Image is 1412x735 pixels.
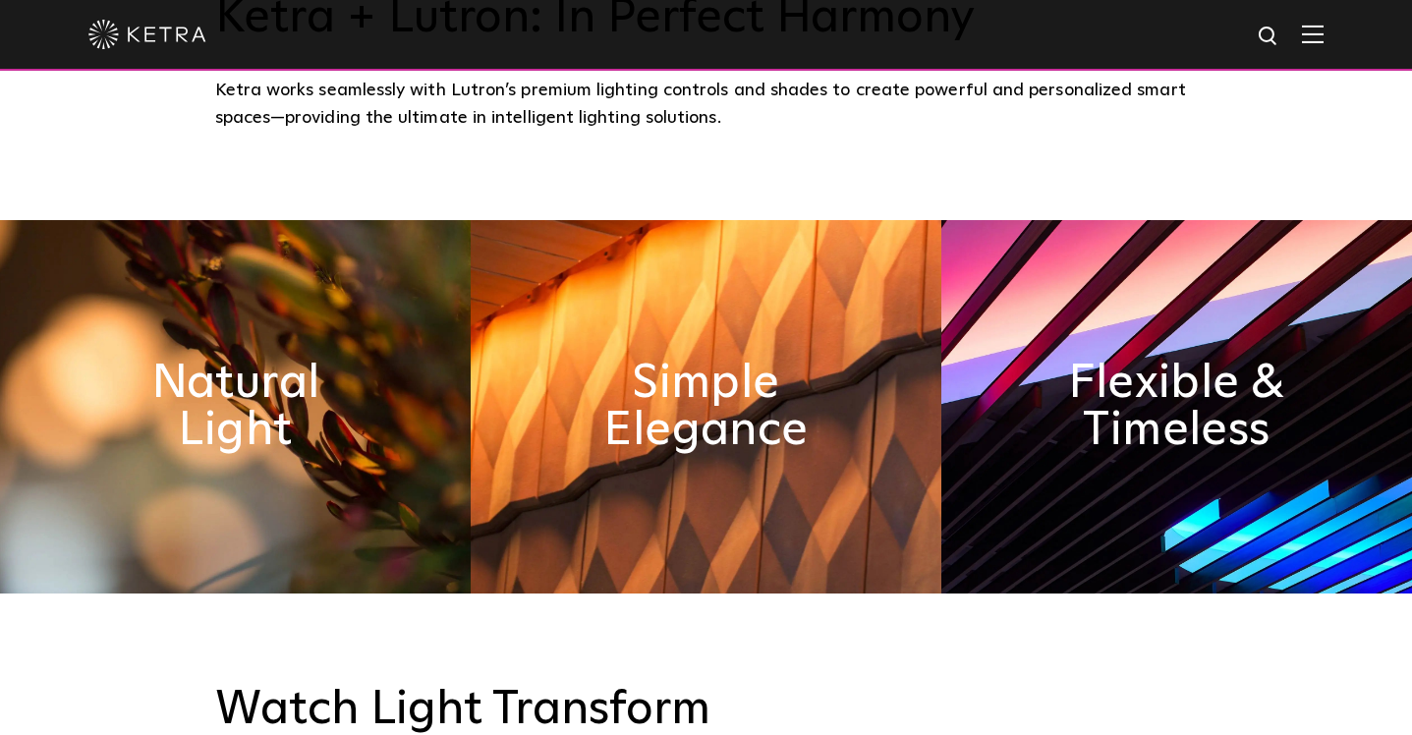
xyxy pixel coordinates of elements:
img: Hamburger%20Nav.svg [1302,25,1324,43]
h2: Simple Elegance [589,360,824,454]
img: flexible_timeless_ketra [941,220,1412,594]
img: ketra-logo-2019-white [88,20,206,49]
img: search icon [1257,25,1281,49]
img: simple_elegance [471,220,941,594]
div: Ketra works seamlessly with Lutron’s premium lighting controls and shades to create powerful and ... [215,77,1198,133]
h2: Flexible & Timeless [1059,360,1295,454]
h2: Natural Light [118,360,354,454]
